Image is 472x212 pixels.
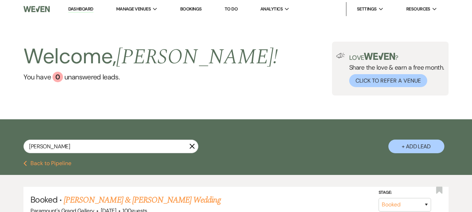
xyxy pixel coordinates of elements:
img: loud-speaker-illustration.svg [336,53,345,58]
span: Booked [30,194,57,205]
button: + Add Lead [388,140,444,153]
a: [PERSON_NAME] & [PERSON_NAME] Wedding [64,194,220,206]
img: Weven Logo [23,2,50,16]
span: [PERSON_NAME] ! [116,41,278,73]
span: Settings [357,6,377,13]
a: Dashboard [68,6,93,13]
img: weven-logo-green.svg [364,53,395,60]
a: Bookings [180,6,202,12]
h2: Welcome, [23,42,278,72]
label: Stage: [379,189,431,197]
button: Click to Refer a Venue [349,74,427,87]
a: You have 0 unanswered leads. [23,72,278,82]
span: Analytics [260,6,283,13]
div: 0 [52,72,63,82]
a: To Do [225,6,238,12]
span: Manage Venues [116,6,151,13]
button: Back to Pipeline [23,161,71,166]
input: Search by name, event date, email address or phone number [23,140,198,153]
div: Share the love & earn a free month. [345,53,444,87]
span: Resources [406,6,430,13]
p: Love ? [349,53,444,61]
